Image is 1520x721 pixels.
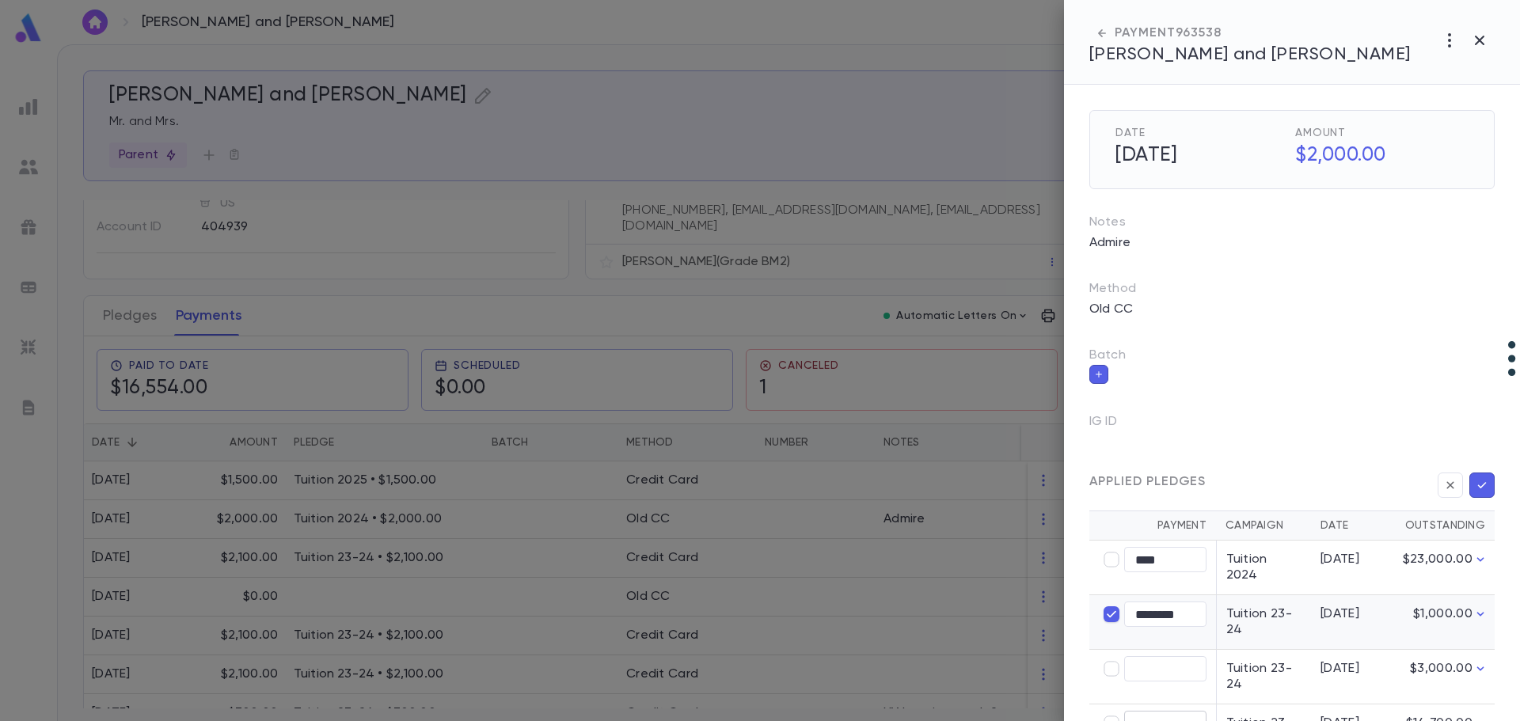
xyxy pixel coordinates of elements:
th: Payment [1089,511,1216,541]
div: PAYMENT 963538 [1089,25,1411,41]
span: Amount [1295,127,1469,139]
td: Tuition 2024 [1216,541,1311,595]
p: IG ID [1089,409,1142,441]
span: Applied Pledges [1089,474,1206,490]
h5: [DATE] [1106,139,1289,173]
h5: $2,000.00 [1286,139,1469,173]
td: $23,000.00 [1390,541,1495,595]
div: Admire [1080,230,1495,256]
span: [PERSON_NAME] and [PERSON_NAME] [1089,46,1411,63]
td: $3,000.00 [1390,650,1495,704]
span: Date [1115,127,1289,139]
div: [DATE] [1320,552,1381,567]
div: [DATE] [1320,661,1381,677]
p: Method [1089,281,1168,297]
div: [DATE] [1320,606,1381,622]
td: Tuition 23-24 [1216,595,1311,650]
p: Notes [1089,214,1495,230]
p: Batch [1089,347,1495,363]
td: Tuition 23-24 [1216,650,1311,704]
th: Outstanding [1390,511,1495,541]
p: Old CC [1080,297,1142,322]
td: $1,000.00 [1390,595,1495,650]
th: Campaign [1216,511,1311,541]
th: Date [1311,511,1390,541]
